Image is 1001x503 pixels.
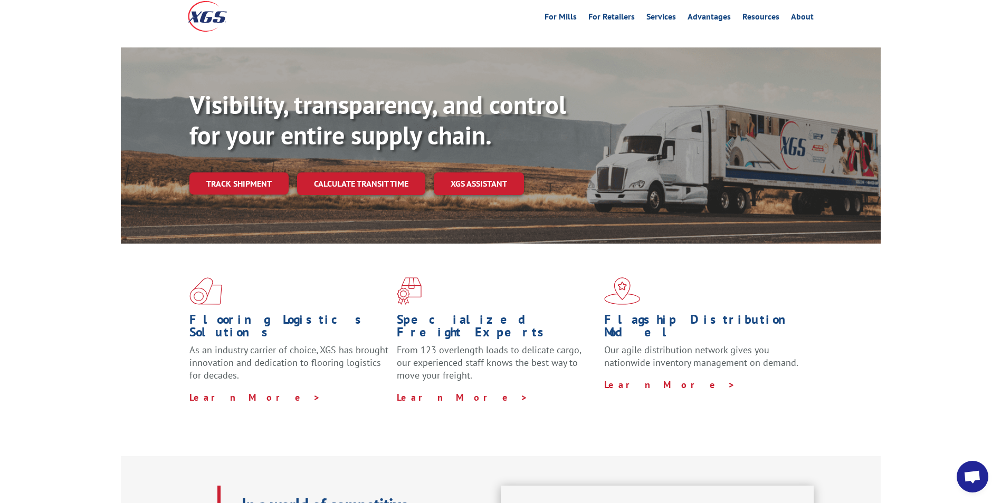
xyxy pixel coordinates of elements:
[688,13,731,24] a: Advantages
[791,13,814,24] a: About
[297,172,425,195] a: Calculate transit time
[189,88,566,151] b: Visibility, transparency, and control for your entire supply chain.
[434,172,524,195] a: XGS ASSISTANT
[397,277,422,305] img: xgs-icon-focused-on-flooring-red
[604,313,804,344] h1: Flagship Distribution Model
[189,313,389,344] h1: Flooring Logistics Solutions
[397,344,596,391] p: From 123 overlength loads to delicate cargo, our experienced staff knows the best way to move you...
[646,13,676,24] a: Services
[189,344,388,381] span: As an industry carrier of choice, XGS has brought innovation and dedication to flooring logistics...
[189,172,289,195] a: Track shipment
[588,13,635,24] a: For Retailers
[742,13,779,24] a: Resources
[957,461,988,492] a: Open chat
[545,13,577,24] a: For Mills
[189,277,222,305] img: xgs-icon-total-supply-chain-intelligence-red
[604,277,641,305] img: xgs-icon-flagship-distribution-model-red
[189,391,321,403] a: Learn More >
[604,344,798,369] span: Our agile distribution network gives you nationwide inventory management on demand.
[604,379,736,391] a: Learn More >
[397,391,528,403] a: Learn More >
[397,313,596,344] h1: Specialized Freight Experts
